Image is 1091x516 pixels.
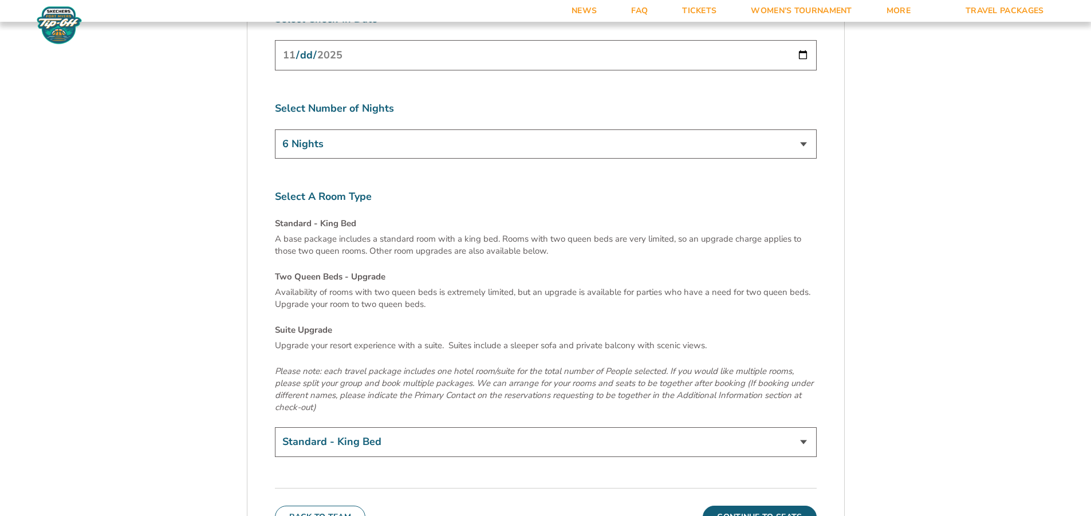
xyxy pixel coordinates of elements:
p: Upgrade your resort experience with a suite. Suites include a sleeper sofa and private balcony wi... [275,340,817,352]
h4: Standard - King Bed [275,218,817,230]
em: Please note: each travel package includes one hotel room/suite for the total number of People sel... [275,365,813,413]
label: Select A Room Type [275,190,817,204]
p: Availability of rooms with two queen beds is extremely limited, but an upgrade is available for p... [275,286,817,310]
p: A base package includes a standard room with a king bed. Rooms with two queen beds are very limit... [275,233,817,257]
img: Fort Myers Tip-Off [34,6,84,45]
h4: Two Queen Beds - Upgrade [275,271,817,283]
label: Select Number of Nights [275,101,817,116]
h4: Suite Upgrade [275,324,817,336]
